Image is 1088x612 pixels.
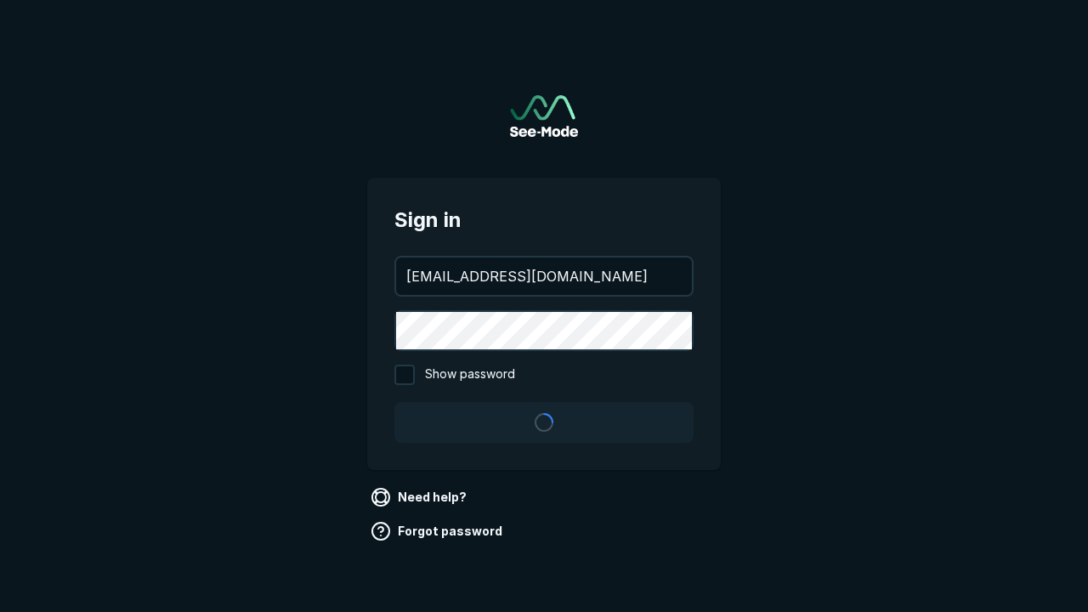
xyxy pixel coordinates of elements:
a: Forgot password [367,518,509,545]
img: See-Mode Logo [510,95,578,137]
span: Show password [425,365,515,385]
span: Sign in [394,205,694,235]
input: your@email.com [396,258,692,295]
a: Go to sign in [510,95,578,137]
a: Need help? [367,484,473,511]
